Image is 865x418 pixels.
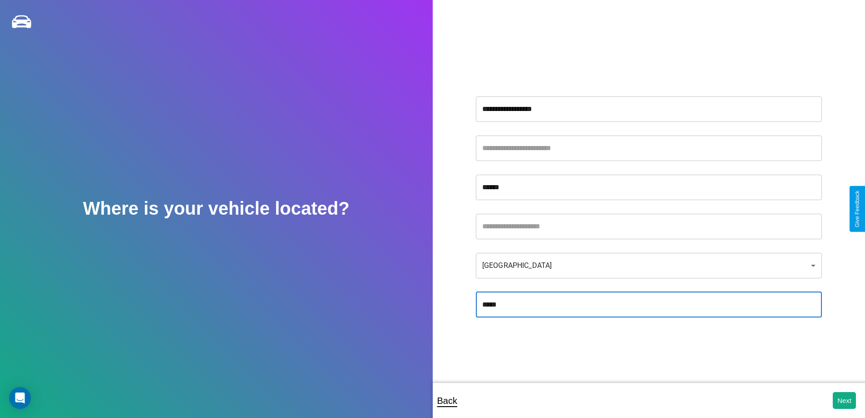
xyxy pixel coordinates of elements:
[833,392,856,409] button: Next
[9,387,31,409] div: Open Intercom Messenger
[83,198,350,219] h2: Where is your vehicle located?
[476,253,822,278] div: [GEOGRAPHIC_DATA]
[854,191,860,227] div: Give Feedback
[437,393,457,409] p: Back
